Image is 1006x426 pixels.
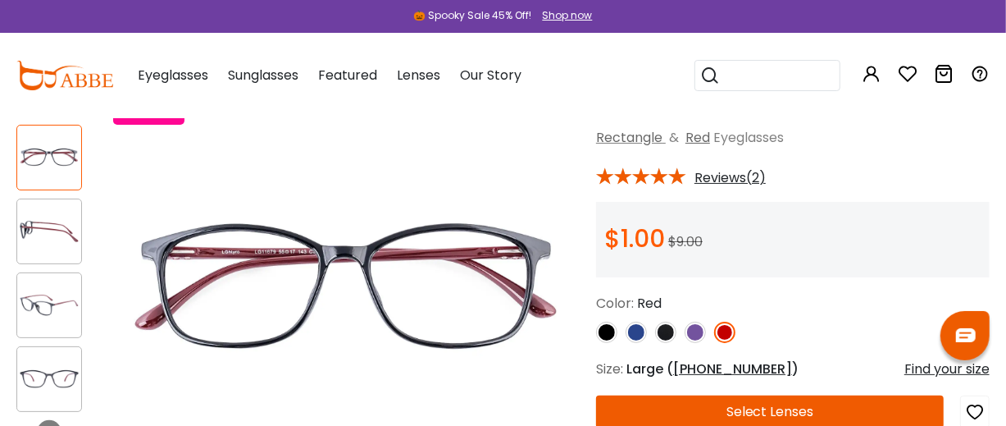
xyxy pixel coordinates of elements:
span: Lenses [397,66,440,85]
span: Color: [596,294,634,313]
img: chat [956,328,976,342]
span: $9.00 [668,232,703,251]
div: 🎃 Spooky Sale 45% Off! [414,8,532,23]
span: Size: [596,360,623,378]
span: Eyeglasses [138,66,208,85]
a: Rectangle [596,128,662,147]
img: abbeglasses.com [16,61,113,90]
span: Red [637,294,662,313]
img: Teloain Red TR Eyeglasses , UniversalBridgeFit , Lightweight Frames from ABBE Glasses [17,289,81,321]
span: Sunglasses [228,66,298,85]
span: Large ( ) [626,360,799,378]
span: $1.00 [604,221,665,256]
a: Red [685,128,710,147]
div: Find your size [904,360,990,379]
span: Featured [318,66,377,85]
img: Teloain Red TR Eyeglasses , UniversalBridgeFit , Lightweight Frames from ABBE Glasses [17,215,81,247]
a: Shop now [535,8,593,22]
h1: Teloain [596,92,990,121]
span: [PHONE_NUMBER] [673,360,792,378]
div: Shop now [543,8,593,23]
span: & [666,128,682,147]
span: Our Story [460,66,521,85]
span: Reviews(2) [694,171,766,186]
span: Eyeglasses [713,128,784,147]
img: Teloain Red TR Eyeglasses , UniversalBridgeFit , Lightweight Frames from ABBE Glasses [17,141,81,173]
img: Teloain Red TR Eyeglasses , UniversalBridgeFit , Lightweight Frames from ABBE Glasses [17,363,81,395]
